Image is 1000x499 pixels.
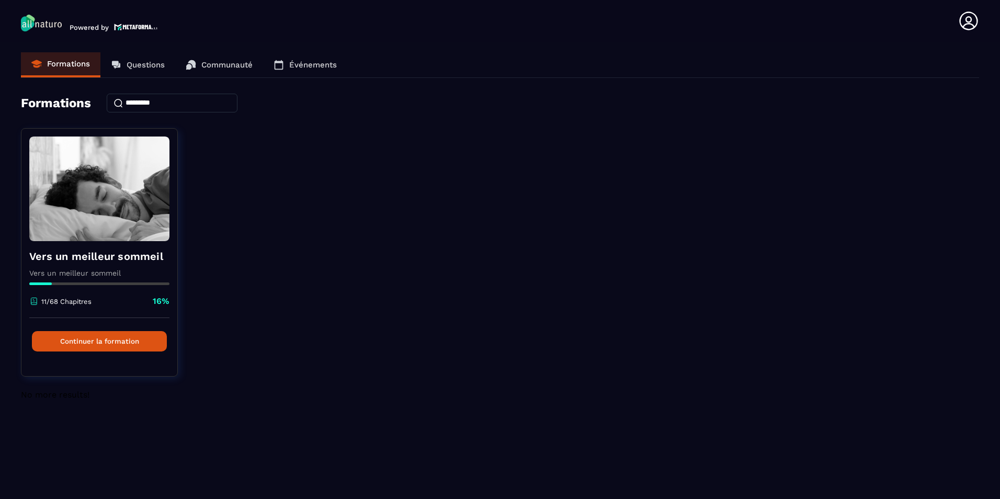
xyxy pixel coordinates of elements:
[263,52,347,77] a: Événements
[29,269,169,277] p: Vers un meilleur sommeil
[175,52,263,77] a: Communauté
[21,15,62,31] img: logo-branding
[32,331,167,351] button: Continuer la formation
[289,60,337,70] p: Événements
[127,60,165,70] p: Questions
[21,390,89,400] span: No more results!
[21,128,191,390] a: formation-backgroundVers un meilleur sommeilVers un meilleur sommeil11/68 Chapitres16%Continuer l...
[21,96,91,110] h4: Formations
[100,52,175,77] a: Questions
[47,59,90,69] p: Formations
[153,296,169,307] p: 16%
[70,24,109,31] p: Powered by
[114,22,158,31] img: logo
[41,298,92,305] p: 11/68 Chapitres
[29,137,169,241] img: formation-background
[21,52,100,77] a: Formations
[29,249,169,264] h4: Vers un meilleur sommeil
[201,60,253,70] p: Communauté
